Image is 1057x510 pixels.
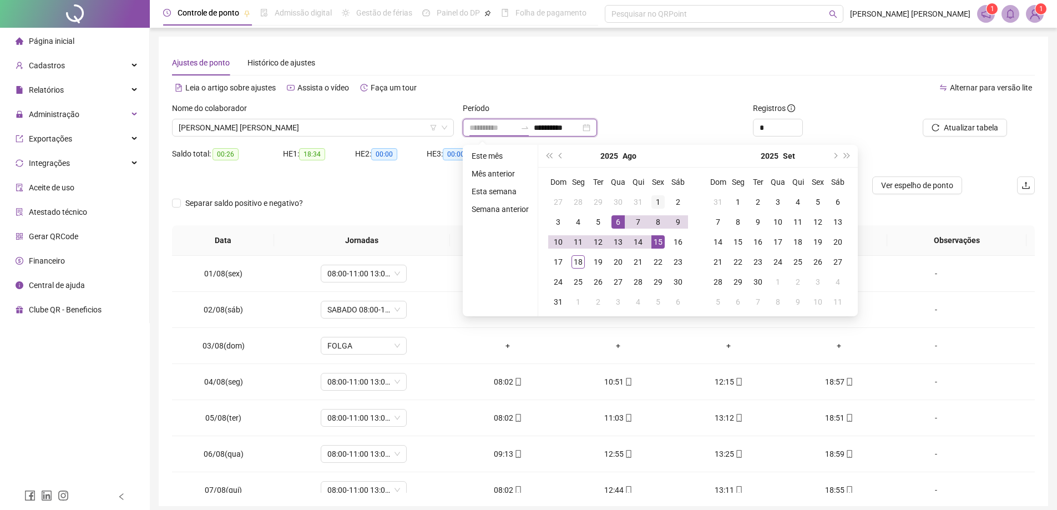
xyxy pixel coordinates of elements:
span: 08:00-11:00 13:00-18:00 [327,410,400,426]
div: 13 [611,235,625,249]
div: 20 [611,255,625,269]
div: + [793,340,886,352]
span: Cadastros [29,61,65,70]
td: 2025-07-31 [628,192,648,212]
div: 8 [731,215,745,229]
div: 08:02 [462,376,554,388]
sup: Atualize o seu contato no menu Meus Dados [1035,3,1046,14]
td: 2025-08-25 [568,272,588,292]
div: 24 [771,255,785,269]
span: Gestão de férias [356,8,412,17]
span: search [829,10,837,18]
th: Qui [628,172,648,192]
td: 2025-09-02 [748,192,768,212]
div: 23 [751,255,765,269]
span: IONARA GOMES GUIMARAES [179,119,447,136]
td: 2025-08-03 [548,212,568,232]
td: 2025-09-04 [628,292,648,312]
span: Folha de pagamento [515,8,586,17]
span: filter [430,124,437,131]
td: 2025-08-11 [568,232,588,252]
td: 2025-08-23 [668,252,688,272]
td: 2025-10-10 [808,292,828,312]
div: 1 [731,195,745,209]
div: + [462,340,554,352]
td: 2025-09-09 [748,212,768,232]
img: 56052 [1026,6,1043,22]
td: 2025-08-06 [608,212,628,232]
span: Alternar para versão lite [950,83,1032,92]
td: 2025-09-03 [608,292,628,312]
button: next-year [828,145,841,167]
div: 6 [831,195,844,209]
div: 27 [552,195,565,209]
div: 3 [552,215,565,229]
span: Gerar QRCode [29,232,78,241]
td: 2025-10-06 [728,292,748,312]
td: 2025-09-18 [788,232,808,252]
span: file [16,86,23,94]
td: 2025-08-19 [588,252,608,272]
div: 17 [552,255,565,269]
span: 1 [1039,5,1043,13]
span: Admissão digital [275,8,332,17]
td: 2025-08-31 [708,192,728,212]
div: 31 [711,195,725,209]
button: year panel [761,145,778,167]
span: Exportações [29,134,72,143]
div: 2 [591,295,605,309]
th: Ter [588,172,608,192]
div: 22 [731,255,745,269]
span: 01/08(sex) [204,269,242,278]
span: Aceite de uso [29,183,74,192]
div: 21 [711,255,725,269]
td: 2025-08-30 [668,272,688,292]
td: 2025-09-14 [708,232,728,252]
div: 4 [791,195,805,209]
span: sync [16,159,23,167]
span: 08:00-11:00 13:00-18:00 [327,265,400,282]
span: swap [939,84,947,92]
td: 2025-08-16 [668,232,688,252]
span: youtube [287,84,295,92]
div: HE 3: [427,148,499,160]
div: - [903,340,969,352]
div: 12 [811,215,825,229]
td: 2025-10-01 [768,272,788,292]
span: pushpin [244,10,250,17]
div: 30 [671,275,685,289]
span: 02/08(sáb) [204,305,243,314]
td: 2025-08-17 [548,252,568,272]
div: 8 [651,215,665,229]
span: sun [342,9,350,17]
span: 00:26 [213,148,239,160]
th: Qui [788,172,808,192]
span: FOLGA [327,337,400,354]
div: + [682,340,775,352]
span: clock-circle [163,9,171,17]
td: 2025-08-26 [588,272,608,292]
span: user-add [16,62,23,69]
th: Seg [568,172,588,192]
span: Assista o vídeo [297,83,349,92]
span: audit [16,184,23,191]
th: Sáb [828,172,848,192]
span: 18:34 [299,148,325,160]
div: 12 [591,235,605,249]
span: home [16,37,23,45]
div: 10 [552,235,565,249]
div: 5 [591,215,605,229]
td: 2025-09-30 [748,272,768,292]
div: 26 [591,275,605,289]
span: Registros [753,102,795,114]
span: history [360,84,368,92]
div: Saldo total: [172,148,283,160]
div: 16 [751,235,765,249]
div: 6 [671,295,685,309]
span: reload [932,124,939,132]
span: Ver espelho de ponto [881,179,953,191]
span: book [501,9,509,17]
div: 28 [631,275,645,289]
div: HE 1: [283,148,355,160]
span: gift [16,306,23,314]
